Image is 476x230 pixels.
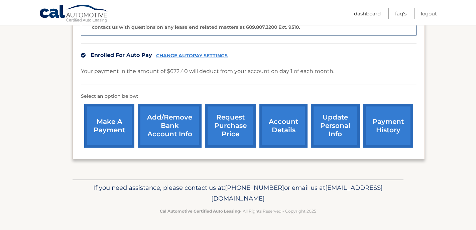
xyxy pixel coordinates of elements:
[77,182,399,204] p: If you need assistance, please contact us at: or email us at
[354,8,381,19] a: Dashboard
[81,92,416,100] p: Select an option below:
[91,52,152,58] span: Enrolled For Auto Pay
[156,53,228,59] a: CHANGE AUTOPAY SETTINGS
[81,67,334,76] p: Your payment in the amount of $672.40 will deduct from your account on day 1 of each month.
[92,8,412,30] p: The end of your lease is approaching soon. A member of our lease end team will be in touch soon t...
[39,4,109,24] a: Cal Automotive
[77,208,399,215] p: - All Rights Reserved - Copyright 2025
[395,8,406,19] a: FAQ's
[84,104,134,148] a: make a payment
[138,104,202,148] a: Add/Remove bank account info
[363,104,413,148] a: payment history
[421,8,437,19] a: Logout
[81,53,86,58] img: check.svg
[205,104,256,148] a: request purchase price
[311,104,360,148] a: update personal info
[225,184,284,191] span: [PHONE_NUMBER]
[259,104,308,148] a: account details
[160,209,240,214] strong: Cal Automotive Certified Auto Leasing
[211,184,383,202] span: [EMAIL_ADDRESS][DOMAIN_NAME]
